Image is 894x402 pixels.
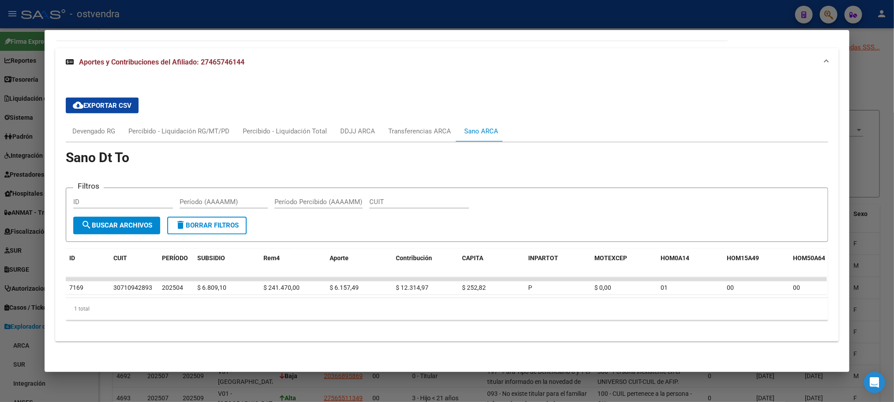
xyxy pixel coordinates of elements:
span: Exportar CSV [73,102,131,110]
span: Borrar Filtros [175,222,239,230]
datatable-header-cell: MOTEXCEP [591,249,657,268]
span: 30710942893 [113,284,152,292]
span: ID [69,255,75,262]
datatable-header-cell: CAPITA [458,249,525,268]
datatable-header-cell: Contribución [392,249,458,268]
span: $ 6.157,49 [330,284,359,292]
span: HOM50A64 [793,255,825,262]
span: Rem4 [263,255,280,262]
span: $ 12.314,97 [396,284,428,292]
span: Aportes y Contribuciones del Afiliado: 27465746144 [79,58,244,66]
span: 01 [661,284,668,292]
button: Exportar CSV [66,98,139,114]
datatable-header-cell: HOM0A14 [657,249,723,268]
span: MOTEXCEP [594,255,627,262]
span: HOM15A49 [727,255,759,262]
button: Buscar Archivos [73,217,160,235]
mat-icon: search [81,220,92,231]
span: Buscar Archivos [81,222,152,230]
span: HOM0A14 [661,255,689,262]
span: Aporte [330,255,349,262]
span: 7169 [69,284,83,292]
div: Transferencias ARCA [388,126,451,136]
div: Devengado RG [72,126,115,136]
datatable-header-cell: PERÍODO [158,249,194,268]
span: CAPITA [462,255,483,262]
div: Percibido - Liquidación RG/MT/PD [128,126,229,136]
datatable-header-cell: HOM15A49 [723,249,789,268]
span: INPARTOT [528,255,558,262]
datatable-header-cell: Rem4 [260,249,326,268]
span: $ 6.809,10 [197,284,226,292]
div: Aportes y Contribuciones del Afiliado: 27465746144 [55,76,838,342]
div: Sano ARCA [464,126,498,136]
div: Open Intercom Messenger [864,372,885,393]
div: Percibido - Liquidación Total [243,126,327,136]
datatable-header-cell: SUBSIDIO [194,249,260,268]
datatable-header-cell: INPARTOT [525,249,591,268]
datatable-header-cell: CUIT [110,249,158,268]
span: PERÍODO [162,255,188,262]
span: $ 252,82 [462,284,486,292]
mat-icon: delete [175,220,186,231]
div: 1 total [66,298,828,320]
span: 202504 [162,284,183,292]
datatable-header-cell: ID [66,249,110,268]
span: SUBSIDIO [197,255,225,262]
button: Borrar Filtros [167,217,247,235]
span: Sano Dt To [66,150,129,165]
datatable-header-cell: Aporte [326,249,392,268]
span: $ 0,00 [594,284,611,292]
mat-icon: cloud_download [73,100,83,110]
mat-expansion-panel-header: Aportes y Contribuciones del Afiliado: 27465746144 [55,48,838,76]
span: $ 241.470,00 [263,284,300,292]
h3: Filtros [73,181,104,191]
div: DDJJ ARCA [340,126,375,136]
datatable-header-cell: HOM50A64 [789,249,856,268]
span: Contribución [396,255,432,262]
span: CUIT [113,255,127,262]
span: 00 [727,284,734,292]
span: P [528,284,532,292]
span: 00 [793,284,800,292]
